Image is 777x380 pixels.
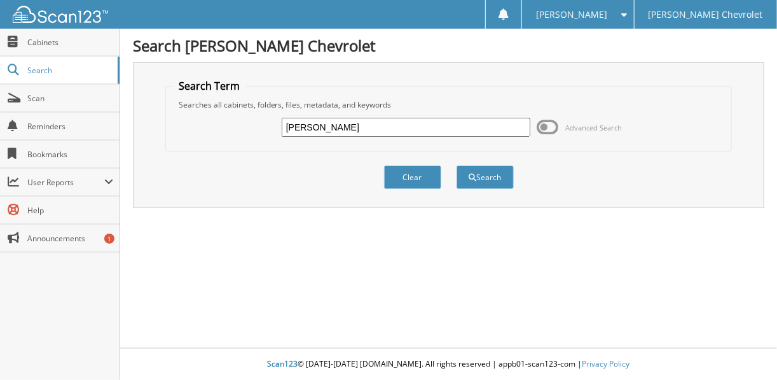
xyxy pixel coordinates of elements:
span: Announcements [27,233,113,244]
span: Scan123 [268,358,298,369]
div: 1 [104,234,114,244]
span: User Reports [27,177,104,188]
span: [PERSON_NAME] [536,11,607,18]
span: Advanced Search [565,123,622,132]
span: Bookmarks [27,149,113,160]
a: Privacy Policy [582,358,630,369]
span: Scan [27,93,113,104]
h1: Search [PERSON_NAME] Chevrolet [133,35,764,56]
span: [PERSON_NAME] Chevrolet [649,11,763,18]
span: Cabinets [27,37,113,48]
div: Searches all cabinets, folders, files, metadata, and keywords [172,99,725,110]
span: Help [27,205,113,216]
button: Search [457,165,514,189]
img: scan123-logo-white.svg [13,6,108,23]
span: Reminders [27,121,113,132]
button: Clear [384,165,441,189]
legend: Search Term [172,79,246,93]
span: Search [27,65,111,76]
div: © [DATE]-[DATE] [DOMAIN_NAME]. All rights reserved | appb01-scan123-com | [120,349,777,380]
